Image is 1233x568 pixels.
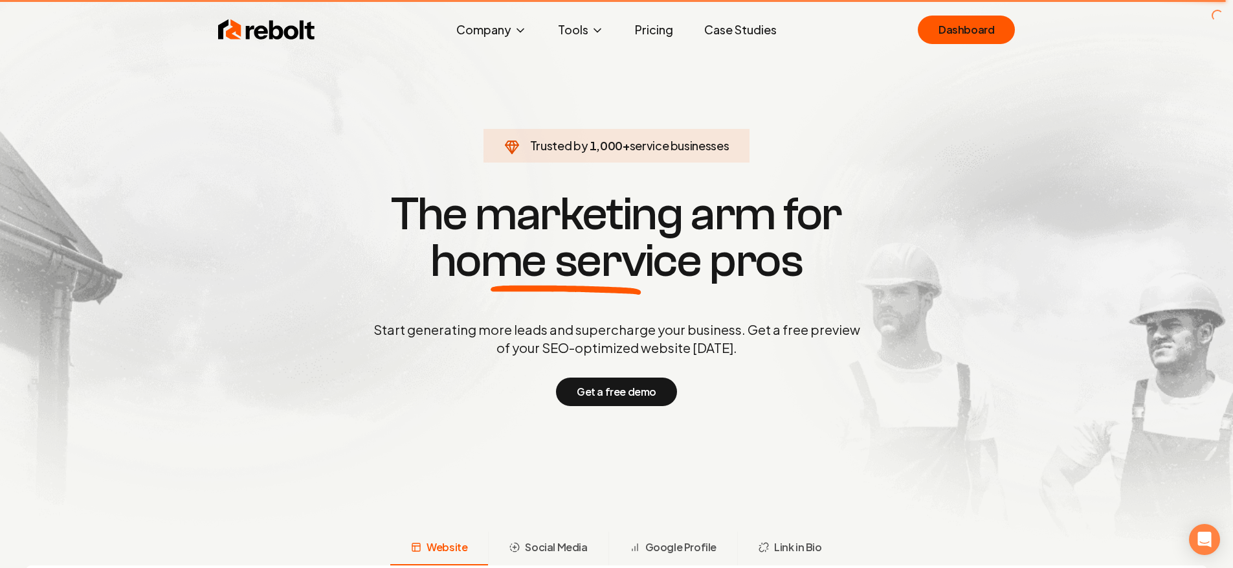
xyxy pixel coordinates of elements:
[446,17,537,43] button: Company
[488,532,608,565] button: Social Media
[623,138,630,153] span: +
[525,540,587,555] span: Social Media
[918,16,1015,44] a: Dashboard
[530,138,588,153] span: Trusted by
[427,540,467,555] span: Website
[430,238,702,284] span: home service
[548,17,614,43] button: Tools
[306,191,928,284] h1: The marketing arm for pros
[774,540,822,555] span: Link in Bio
[590,137,623,155] span: 1,000
[1189,524,1220,555] div: Open Intercom Messenger
[218,17,315,43] img: Rebolt Logo
[390,532,488,565] button: Website
[694,17,787,43] a: Case Studies
[625,17,683,43] a: Pricing
[737,532,843,565] button: Link in Bio
[645,540,716,555] span: Google Profile
[371,321,863,357] p: Start generating more leads and supercharge your business. Get a free preview of your SEO-optimiz...
[556,378,677,406] button: Get a free demo
[608,532,737,565] button: Google Profile
[630,138,729,153] span: service businesses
